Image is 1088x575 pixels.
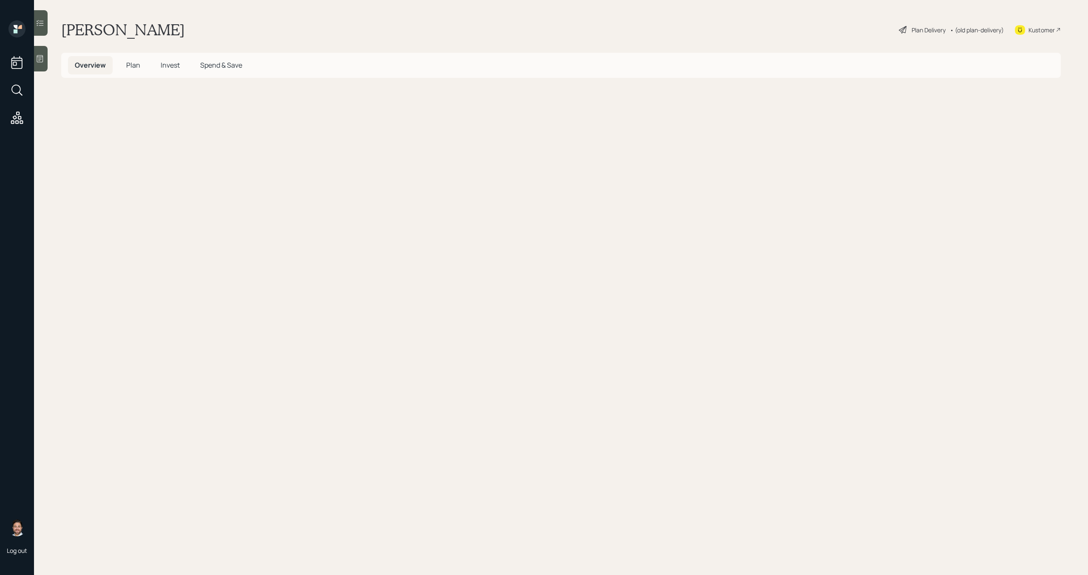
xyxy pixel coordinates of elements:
span: Invest [161,60,180,70]
h1: [PERSON_NAME] [61,20,185,39]
div: Log out [7,547,27,555]
img: michael-russo-headshot.png [8,519,25,536]
span: Spend & Save [200,60,242,70]
div: • (old plan-delivery) [950,26,1004,34]
span: Overview [75,60,106,70]
span: Plan [126,60,140,70]
div: Kustomer [1028,26,1055,34]
div: Plan Delivery [912,26,946,34]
